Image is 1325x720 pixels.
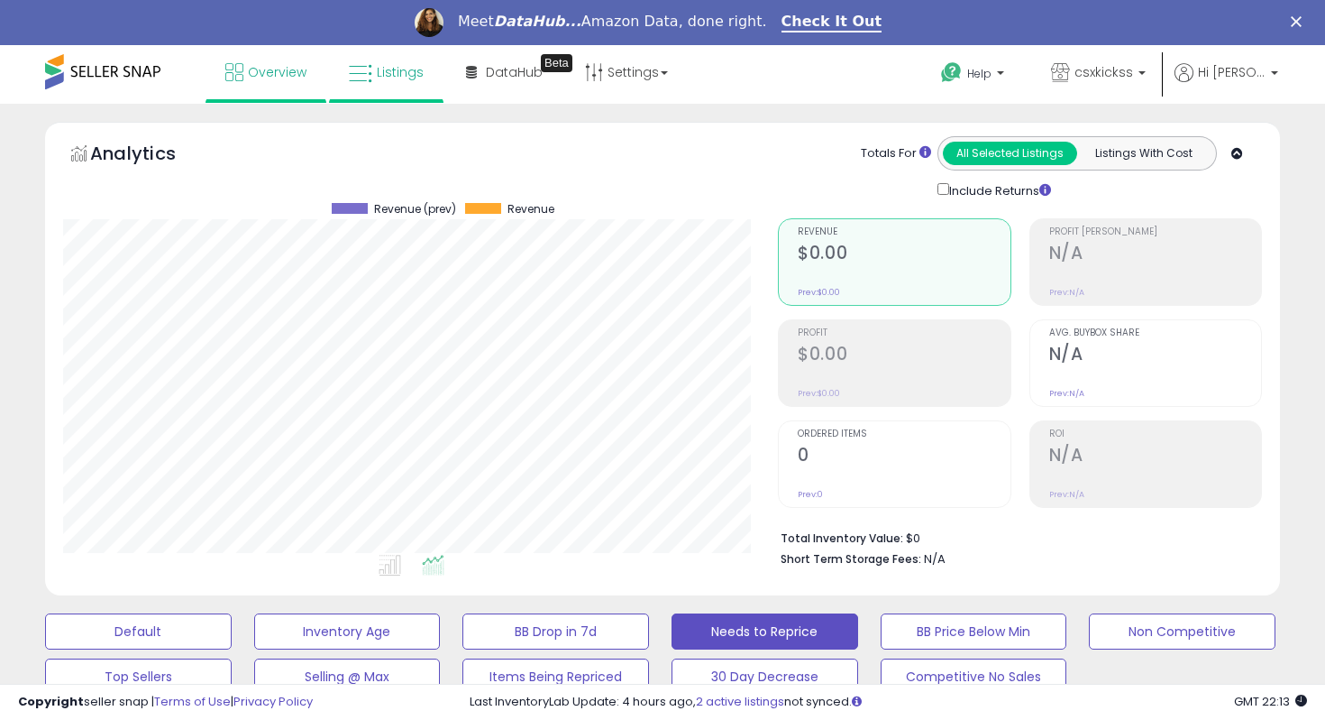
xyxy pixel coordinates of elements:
button: Competitive No Sales [881,659,1067,695]
span: Listings [377,63,424,81]
a: Privacy Policy [233,693,313,710]
button: Listings With Cost [1076,142,1211,165]
button: Selling @ Max [254,659,441,695]
h2: $0.00 [798,243,1010,267]
button: Needs to Reprice [672,614,858,650]
div: Last InventoryLab Update: 4 hours ago, not synced. [470,694,1308,711]
i: Get Help [940,61,963,84]
strong: Copyright [18,693,84,710]
button: BB Price Below Min [881,614,1067,650]
span: DataHub [486,63,543,81]
small: Prev: N/A [1049,489,1084,500]
button: Items Being Repriced [462,659,649,695]
span: Profit [798,328,1010,338]
span: csxkickss [1074,63,1133,81]
a: Hi [PERSON_NAME] [1174,63,1278,104]
div: Close [1291,16,1309,27]
div: Meet Amazon Data, done right. [458,13,767,31]
button: All Selected Listings [943,142,1077,165]
span: Hi [PERSON_NAME] [1198,63,1266,81]
b: Total Inventory Value: [781,531,903,546]
img: Profile image for Georgie [415,8,443,37]
a: Help [927,48,1022,104]
span: Profit [PERSON_NAME] [1049,227,1261,237]
a: csxkickss [1037,45,1159,104]
button: Non Competitive [1089,614,1275,650]
i: DataHub... [494,13,581,30]
div: Totals For [861,145,931,162]
button: Top Sellers [45,659,232,695]
h2: N/A [1049,445,1261,469]
h5: Analytics [90,141,211,171]
span: Revenue [798,227,1010,237]
h2: N/A [1049,243,1261,267]
span: ROI [1049,429,1261,439]
li: $0 [781,526,1248,548]
a: Check It Out [781,13,882,32]
a: DataHub [452,45,556,99]
button: Default [45,614,232,650]
b: Short Term Storage Fees: [781,551,921,567]
span: Revenue [507,203,554,216]
h2: N/A [1049,344,1261,368]
button: 30 Day Decrease [672,659,858,695]
small: Prev: 0 [798,489,823,500]
h2: $0.00 [798,344,1010,368]
span: Help [967,66,991,81]
div: Include Returns [924,180,1073,200]
a: 2 active listings [696,693,784,710]
button: BB Drop in 7d [462,614,649,650]
a: Overview [212,45,320,99]
a: Settings [571,45,681,99]
div: Tooltip anchor [541,54,572,72]
span: Revenue (prev) [374,203,456,216]
small: Prev: $0.00 [798,388,840,399]
a: Listings [335,45,437,99]
small: Prev: N/A [1049,388,1084,399]
span: Ordered Items [798,429,1010,439]
span: N/A [924,550,946,568]
a: Terms of Use [154,693,231,710]
div: seller snap | | [18,694,313,711]
small: Prev: N/A [1049,287,1084,298]
span: Avg. Buybox Share [1049,328,1261,338]
span: Overview [248,63,306,81]
h2: 0 [798,445,1010,469]
button: Inventory Age [254,614,441,650]
small: Prev: $0.00 [798,287,840,298]
span: 2025-09-17 22:13 GMT [1234,693,1307,710]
